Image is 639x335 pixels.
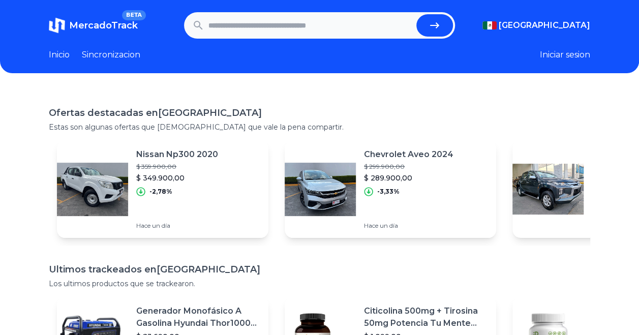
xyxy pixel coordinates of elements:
[57,154,128,225] img: Featured image
[285,140,496,238] a: Featured imageChevrolet Aveo 2024$ 299.900,00$ 289.900,00-3,33%Hace un día
[364,305,488,329] p: Citicolina 500mg + Tirosina 50mg Potencia Tu Mente (120caps) Sabor Sin Sabor
[49,122,590,132] p: Estas son algunas ofertas que [DEMOGRAPHIC_DATA] que vale la pena compartir.
[482,19,590,32] button: [GEOGRAPHIC_DATA]
[364,222,453,230] p: Hace un día
[285,154,356,225] img: Featured image
[136,222,218,230] p: Hace un día
[122,10,146,20] span: BETA
[377,188,400,196] p: -3,33%
[57,140,268,238] a: Featured imageNissan Np300 2020$ 359.900,00$ 349.900,00-2,78%Hace un día
[69,20,138,31] span: MercadoTrack
[364,173,453,183] p: $ 289.900,00
[540,49,590,61] button: Iniciar sesion
[49,279,590,289] p: Los ultimos productos que se trackearon.
[149,188,172,196] p: -2,78%
[82,49,140,61] a: Sincronizacion
[364,148,453,161] p: Chevrolet Aveo 2024
[49,262,590,277] h1: Ultimos trackeados en [GEOGRAPHIC_DATA]
[136,148,218,161] p: Nissan Np300 2020
[364,163,453,171] p: $ 299.900,00
[49,17,138,34] a: MercadoTrackBETA
[136,173,218,183] p: $ 349.900,00
[512,154,584,225] img: Featured image
[49,49,70,61] a: Inicio
[49,106,590,120] h1: Ofertas destacadas en [GEOGRAPHIC_DATA]
[136,163,218,171] p: $ 359.900,00
[136,305,260,329] p: Generador Monofásico A Gasolina Hyundai Thor10000 P 11.5 Kw
[49,17,65,34] img: MercadoTrack
[499,19,590,32] span: [GEOGRAPHIC_DATA]
[482,21,497,29] img: Mexico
